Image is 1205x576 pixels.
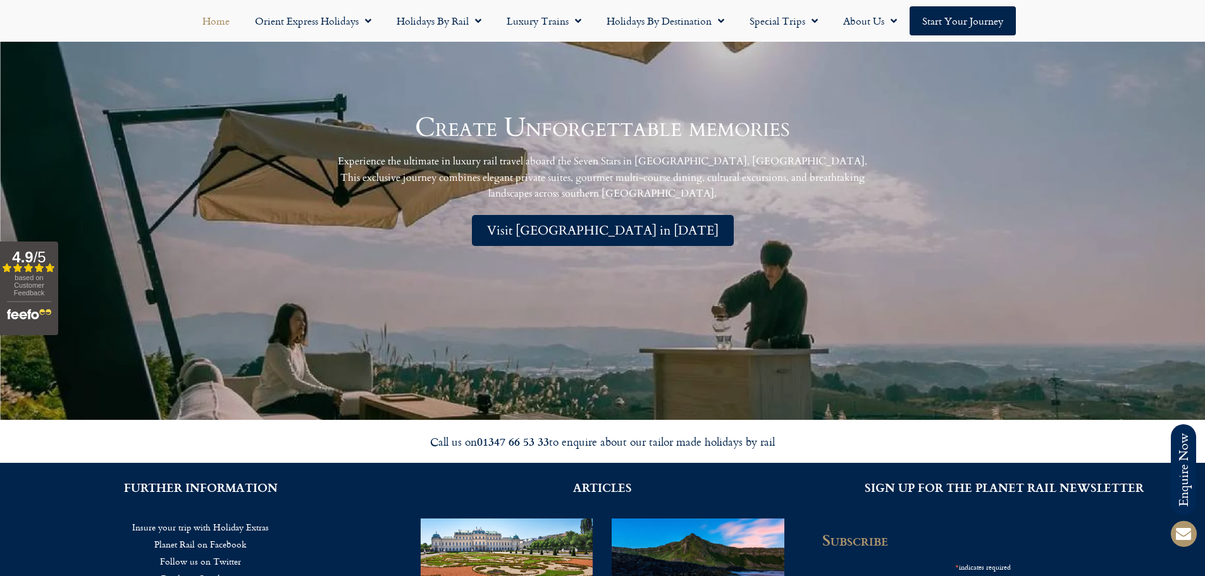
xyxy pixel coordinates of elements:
[19,536,383,553] a: Planet Rail on Facebook
[737,6,831,35] a: Special Trips
[477,433,549,450] strong: 01347 66 53 33
[242,6,384,35] a: Orient Express Holidays
[472,215,734,246] a: Visit [GEOGRAPHIC_DATA] in [DATE]
[487,223,719,238] span: Visit [GEOGRAPHIC_DATA] in [DATE]
[19,553,383,570] a: Follow us on Twitter
[331,154,875,202] p: Experience the ultimate in luxury rail travel aboard the Seven Stars in [GEOGRAPHIC_DATA], [GEOGR...
[822,482,1186,493] h2: SIGN UP FOR THE PLANET RAIL NEWSLETTER
[822,558,1011,574] div: indicates required
[384,6,494,35] a: Holidays by Rail
[19,518,383,536] a: Insure your trip with Holiday Extras
[910,6,1016,35] a: Start your Journey
[19,482,383,493] h2: FURTHER INFORMATION
[831,6,910,35] a: About Us
[494,6,594,35] a: Luxury Trains
[190,6,242,35] a: Home
[249,434,957,449] div: Call us on to enquire about our tailor made holidays by rail
[594,6,737,35] a: Holidays by Destination
[415,114,790,141] h2: Create Unforgettable memories
[822,531,1018,549] h2: Subscribe
[421,482,784,493] h2: ARTICLES
[6,6,1199,35] nav: Menu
